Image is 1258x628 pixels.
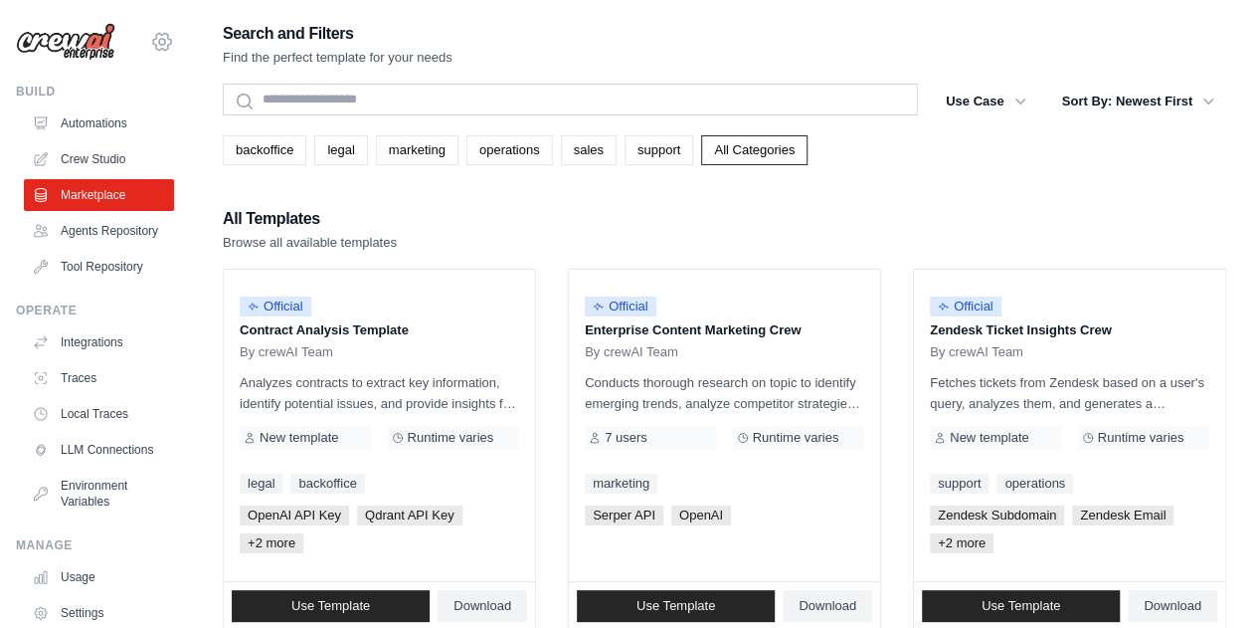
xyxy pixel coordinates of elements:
[466,135,553,165] a: operations
[223,20,452,48] h2: Search and Filters
[408,430,494,446] span: Runtime varies
[24,362,174,394] a: Traces
[605,430,647,446] span: 7 users
[314,135,367,165] a: legal
[453,598,511,614] span: Download
[1072,506,1173,525] span: Zendesk Email
[1144,598,1201,614] span: Download
[930,372,1209,414] p: Fetches tickets from Zendesk based on a user's query, analyzes them, and generates a summary. Out...
[223,48,452,68] p: Find the perfect template for your needs
[1098,430,1184,446] span: Runtime varies
[357,506,462,525] span: Qdrant API Key
[24,179,174,211] a: Marketplace
[982,598,1060,614] span: Use Template
[24,326,174,358] a: Integrations
[950,430,1028,446] span: New template
[240,474,282,494] a: legal
[930,506,1064,525] span: Zendesk Subdomain
[240,506,349,525] span: OpenAI API Key
[240,533,303,553] span: +2 more
[1050,84,1226,119] button: Sort By: Newest First
[585,297,656,316] span: Official
[24,107,174,139] a: Automations
[783,590,872,622] a: Download
[934,84,1038,119] button: Use Case
[16,303,174,318] div: Operate
[577,590,775,622] a: Use Template
[16,23,115,61] img: Logo
[260,430,338,446] span: New template
[290,474,364,494] a: backoffice
[232,590,430,622] a: Use Template
[16,84,174,100] div: Build
[671,506,731,525] span: OpenAI
[585,506,663,525] span: Serper API
[223,205,397,233] h2: All Templates
[240,372,519,414] p: Analyzes contracts to extract key information, identify potential issues, and provide insights fo...
[585,372,864,414] p: Conducts thorough research on topic to identify emerging trends, analyze competitor strategies, a...
[930,320,1209,340] p: Zendesk Ticket Insights Crew
[24,561,174,593] a: Usage
[561,135,617,165] a: sales
[24,251,174,283] a: Tool Repository
[636,598,715,614] span: Use Template
[585,344,678,360] span: By crewAI Team
[376,135,458,165] a: marketing
[24,398,174,430] a: Local Traces
[240,320,519,340] p: Contract Analysis Template
[996,474,1073,494] a: operations
[930,344,1023,360] span: By crewAI Team
[930,533,993,553] span: +2 more
[1128,590,1217,622] a: Download
[930,297,1001,316] span: Official
[16,537,174,553] div: Manage
[438,590,527,622] a: Download
[585,320,864,340] p: Enterprise Content Marketing Crew
[24,215,174,247] a: Agents Repository
[24,434,174,466] a: LLM Connections
[930,474,988,494] a: support
[291,598,370,614] span: Use Template
[24,143,174,175] a: Crew Studio
[585,474,657,494] a: marketing
[223,135,306,165] a: backoffice
[240,344,333,360] span: By crewAI Team
[922,590,1120,622] a: Use Template
[701,135,808,165] a: All Categories
[223,233,397,253] p: Browse all available templates
[24,470,174,518] a: Environment Variables
[753,430,839,446] span: Runtime varies
[799,598,856,614] span: Download
[240,297,311,316] span: Official
[625,135,693,165] a: support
